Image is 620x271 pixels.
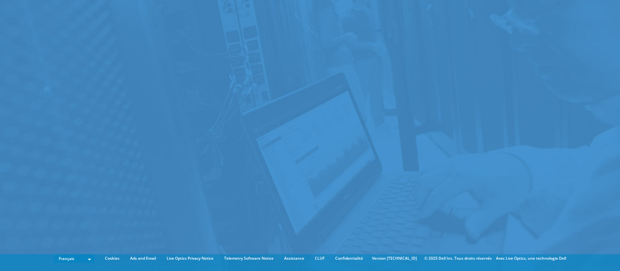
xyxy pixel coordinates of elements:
[100,255,124,262] a: Cookies
[125,255,161,262] a: Ads and Email
[279,255,309,262] a: Assistance
[496,255,566,262] li: Avec Live Optics, une technologie Dell
[369,255,420,262] li: Version [TECHNICAL_ID]
[330,255,368,262] a: Confidentialité
[421,255,495,262] li: © 2025 Dell Inc. Tous droits réservés
[162,255,218,262] a: Live Optics Privacy Notice
[219,255,278,262] a: Telemetry Software Notice
[310,255,329,262] a: CLUF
